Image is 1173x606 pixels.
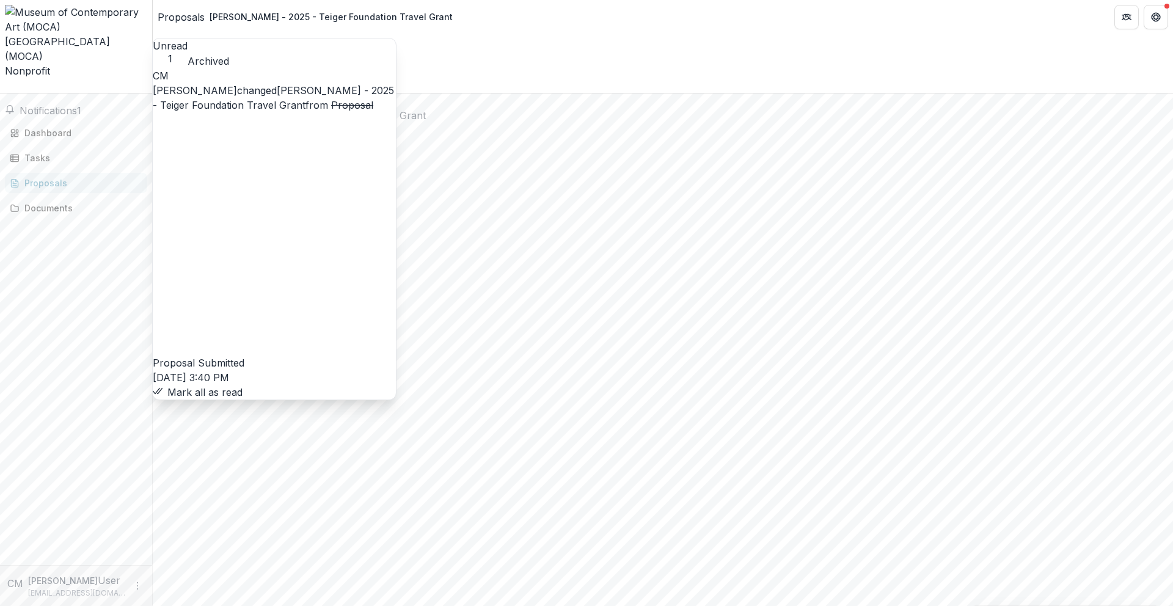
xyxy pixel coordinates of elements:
[153,83,396,370] p: changed from
[1144,5,1168,29] button: Get Help
[5,34,147,64] div: [GEOGRAPHIC_DATA] (MOCA)
[98,573,120,588] p: User
[28,588,125,599] p: [EMAIL_ADDRESS][DOMAIN_NAME]
[5,5,147,34] img: Museum of Contemporary Art (MOCA)
[153,385,243,400] button: Mark all as read
[210,10,453,23] div: [PERSON_NAME] - 2025 - Teiger Foundation Travel Grant
[130,579,145,593] button: More
[5,148,147,168] a: Tasks
[5,123,147,143] a: Dashboard
[7,576,23,591] div: Catherine Massey
[5,198,147,218] a: Documents
[153,84,237,97] span: [PERSON_NAME]
[24,126,137,139] div: Dashboard
[24,151,137,164] div: Tasks
[153,370,396,385] p: [DATE] 3:40 PM
[331,99,373,111] s: Proposal
[5,173,147,193] a: Proposals
[158,8,458,26] nav: breadcrumb
[5,103,81,118] button: Notifications1
[20,104,77,117] span: Notifications
[158,10,205,24] a: Proposals
[1114,5,1139,29] button: Partners
[153,93,1173,108] div: Teiger Foundation
[153,108,1173,123] h2: [PERSON_NAME] - 2025 - Teiger Foundation Travel Grant
[24,202,137,214] div: Documents
[77,104,81,117] span: 1
[153,357,244,369] span: Proposal Submitted
[24,177,137,189] div: Proposals
[28,574,98,587] p: [PERSON_NAME]
[5,65,50,77] span: Nonprofit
